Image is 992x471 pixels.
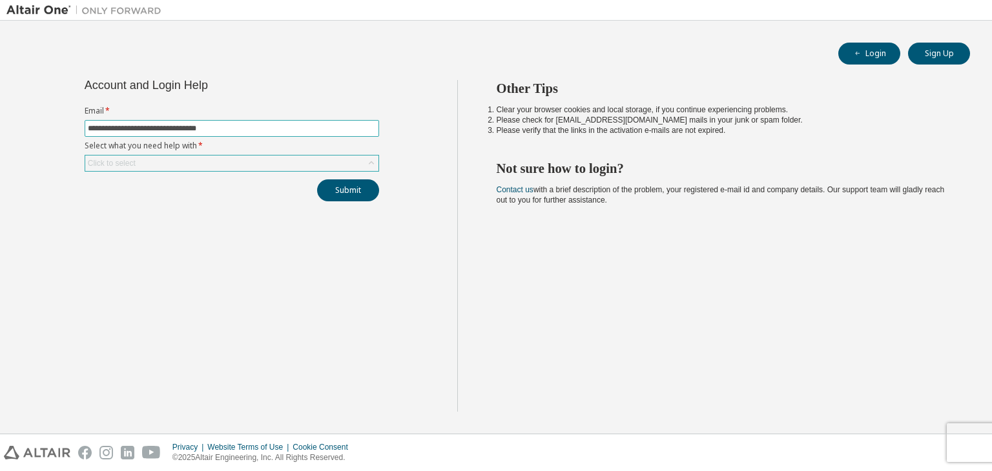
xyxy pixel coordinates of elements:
[172,442,207,452] div: Privacy
[78,446,92,459] img: facebook.svg
[497,105,947,115] li: Clear your browser cookies and local storage, if you continue experiencing problems.
[497,125,947,135] li: Please verify that the links in the activation e-mails are not expired.
[497,80,947,97] h2: Other Tips
[85,155,378,171] div: Click to select
[85,141,379,151] label: Select what you need help with
[838,43,900,65] button: Login
[99,446,113,459] img: instagram.svg
[6,4,168,17] img: Altair One
[207,442,293,452] div: Website Terms of Use
[85,80,320,90] div: Account and Login Help
[317,179,379,201] button: Submit
[497,115,947,125] li: Please check for [EMAIL_ADDRESS][DOMAIN_NAME] mails in your junk or spam folder.
[85,106,379,116] label: Email
[88,158,136,168] div: Click to select
[497,185,945,205] span: with a brief description of the problem, your registered e-mail id and company details. Our suppo...
[142,446,161,459] img: youtube.svg
[4,446,70,459] img: altair_logo.svg
[497,185,533,194] a: Contact us
[121,446,134,459] img: linkedin.svg
[908,43,970,65] button: Sign Up
[293,442,355,452] div: Cookie Consent
[497,160,947,177] h2: Not sure how to login?
[172,452,356,463] p: © 2025 Altair Engineering, Inc. All Rights Reserved.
